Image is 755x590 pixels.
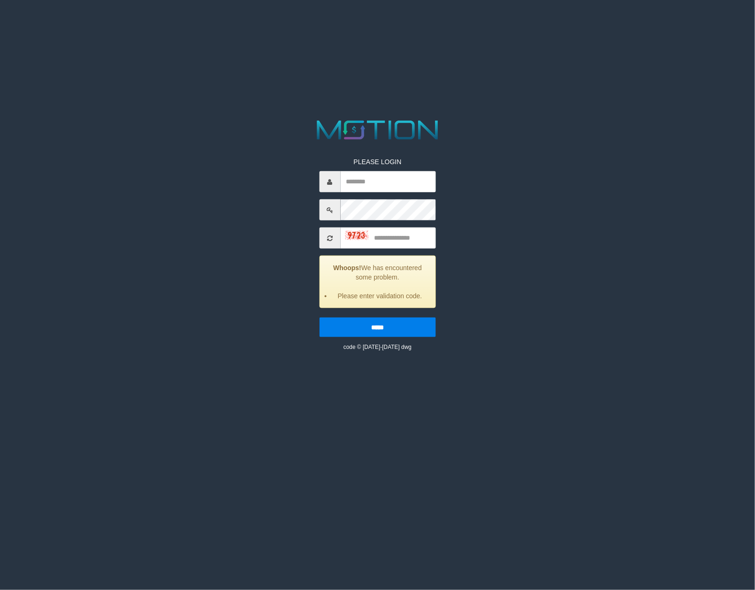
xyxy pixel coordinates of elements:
p: PLEASE LOGIN [319,157,435,166]
img: captcha [345,231,368,240]
li: Please enter validation code. [331,291,428,301]
strong: Whoops! [333,264,361,272]
small: code © [DATE]-[DATE] dwg [343,344,412,350]
img: MOTION_logo.png [312,117,444,143]
div: We has encountered some problem. [319,256,435,308]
